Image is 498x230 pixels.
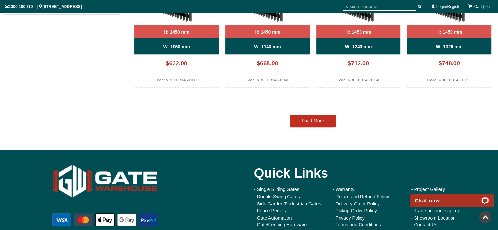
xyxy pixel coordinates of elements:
a: - Side/Garden/Pedestrian Gates [254,201,321,206]
a: - Fence Penels [254,208,286,213]
a: - Return and Refund Policy [333,194,389,199]
div: $712.00 [316,58,401,73]
span: Cart ( 0 ) [474,4,490,9]
a: - Privacy Policy [333,215,365,221]
div: Quick Links [254,160,480,186]
input: SEARCH PRODUCTS [343,3,416,11]
b: H: 1450 mm [254,29,280,35]
iframe: LiveChat chat widget [406,186,498,207]
b: H: 1450 mm [436,29,462,35]
b: W: 1140 mm [254,44,281,49]
b: W: 1240 mm [345,44,372,49]
a: - Gate/Fencing Hardware [254,222,307,227]
a: - Contact Us [411,222,437,227]
div: Code: VBFFPB14501140 [225,76,310,88]
div: $632.00 [134,58,219,73]
span: 1300 100 310 | [STREET_ADDRESS] [5,4,82,9]
a: - Terms and Conditions [333,222,381,227]
a: - Trade account sign up [411,208,460,213]
div: Code: VBFFPB14501060 [134,76,219,88]
div: $668.00 [225,58,310,73]
a: Login/Register [436,4,462,9]
a: - Gate Automation [254,215,292,221]
img: Gate Warehouse [51,160,159,202]
a: Load More [290,115,336,128]
a: - Pickup Order Policy [333,208,377,213]
div: $748.00 [407,58,491,73]
div: Code: VBFFPB14501320 [407,76,491,88]
div: Code: VBFFPB14501240 [316,76,401,88]
a: - Warranty [333,187,355,192]
img: payment options [51,212,159,228]
b: W: 1060 mm [163,44,190,49]
a: - Delivery Order Policy [333,201,380,206]
b: W: 1320 mm [436,44,462,49]
b: H: 1450 mm [164,29,190,35]
a: - Showroom Location [411,215,456,221]
b: H: 1450 mm [345,29,371,35]
a: - Double Swing Gates [254,194,300,199]
a: - Single Sliding Gates [254,187,299,192]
